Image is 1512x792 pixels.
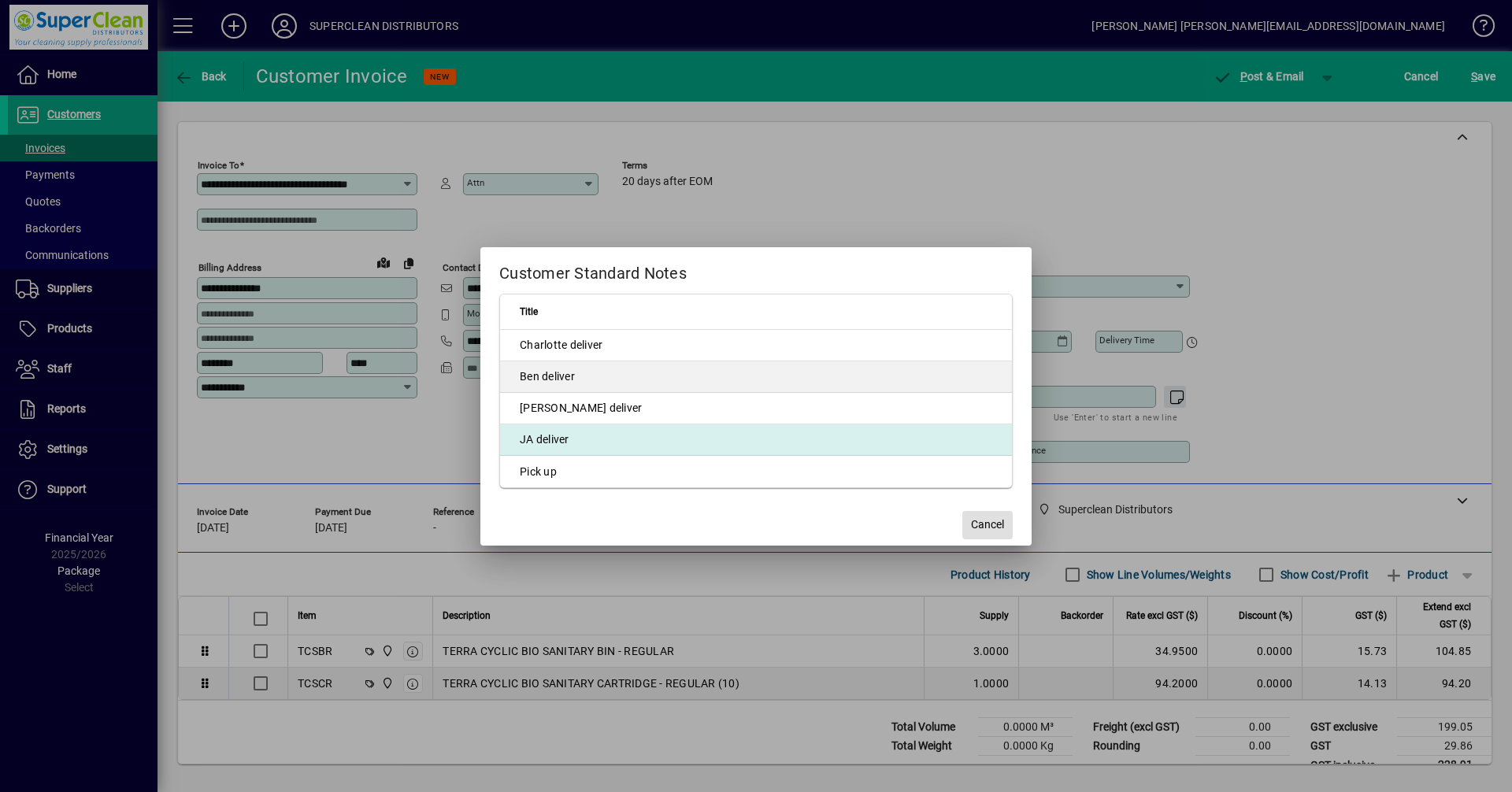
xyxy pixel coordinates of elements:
[520,303,538,320] span: Title
[500,456,1012,487] td: Pick up
[500,330,1012,361] td: Charlotte deliver
[962,511,1013,539] button: Cancel
[971,516,1004,533] span: Cancel
[500,424,1012,456] td: JA deliver
[480,247,1032,293] h2: Customer Standard Notes
[500,361,1012,393] td: Ben deliver
[500,393,1012,424] td: [PERSON_NAME] deliver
